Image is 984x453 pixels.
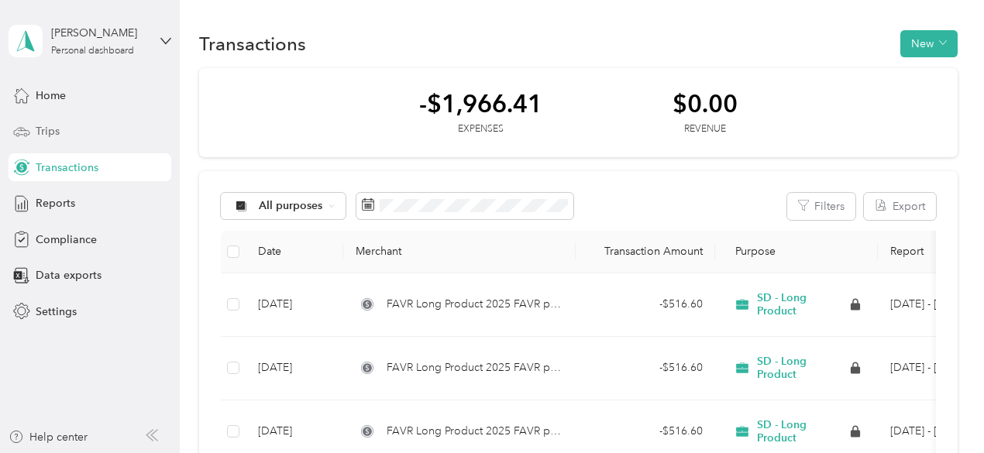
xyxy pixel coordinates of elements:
button: New [900,30,958,57]
div: -$1,966.41 [419,90,542,117]
span: Data exports [36,267,101,283]
td: [DATE] [246,273,343,337]
td: [DATE] [246,337,343,400]
span: FAVR Long Product 2025 FAVR program [387,296,563,313]
div: Revenue [673,122,738,136]
div: $0.00 [673,90,738,117]
span: SD - Long Product [757,418,848,445]
button: Filters [787,193,855,220]
span: FAVR Long Product 2025 FAVR program [387,423,563,440]
th: Merchant [343,231,576,273]
div: - $516.60 [588,296,703,313]
span: FAVR Long Product 2025 FAVR program [387,359,563,376]
span: SD - Long Product [757,355,848,382]
h1: Transactions [199,36,306,52]
div: Personal dashboard [51,46,134,56]
iframe: Everlance-gr Chat Button Frame [897,366,984,453]
span: Purpose [728,245,776,258]
th: Transaction Amount [576,231,715,273]
span: Settings [36,304,77,320]
span: SD - Long Product [757,291,848,318]
div: Expenses [419,122,542,136]
span: Home [36,88,66,104]
button: Help center [9,429,88,445]
span: Trips [36,123,60,139]
div: - $516.60 [588,359,703,376]
div: [PERSON_NAME] [51,25,148,41]
th: Date [246,231,343,273]
div: - $516.60 [588,423,703,440]
button: Export [864,193,936,220]
span: All purposes [259,201,323,211]
span: Compliance [36,232,97,248]
span: Transactions [36,160,98,176]
span: Reports [36,195,75,211]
